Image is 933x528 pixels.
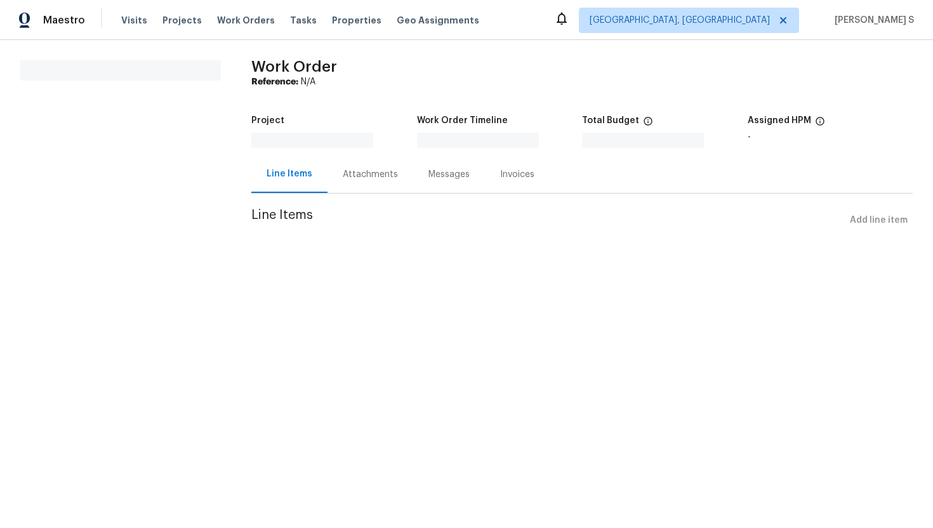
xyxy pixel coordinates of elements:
[251,59,337,74] span: Work Order
[582,116,639,125] h5: Total Budget
[290,16,317,25] span: Tasks
[748,133,913,142] div: -
[590,14,770,27] span: [GEOGRAPHIC_DATA], [GEOGRAPHIC_DATA]
[121,14,147,27] span: Visits
[500,168,534,181] div: Invoices
[830,14,914,27] span: [PERSON_NAME] S
[428,168,470,181] div: Messages
[251,77,298,86] b: Reference:
[343,168,398,181] div: Attachments
[417,116,508,125] h5: Work Order Timeline
[251,76,913,88] div: N/A
[267,168,312,180] div: Line Items
[217,14,275,27] span: Work Orders
[397,14,479,27] span: Geo Assignments
[251,209,845,232] span: Line Items
[162,14,202,27] span: Projects
[43,14,85,27] span: Maestro
[332,14,381,27] span: Properties
[251,116,284,125] h5: Project
[815,116,825,133] span: The hpm assigned to this work order.
[643,116,653,133] span: The total cost of line items that have been proposed by Opendoor. This sum includes line items th...
[748,116,811,125] h5: Assigned HPM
